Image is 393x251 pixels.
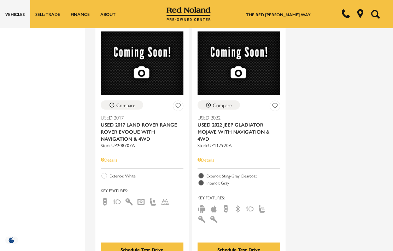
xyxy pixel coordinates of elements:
[206,179,280,186] span: Interior: Gray
[198,142,280,148] div: Stock : UP117920A
[101,114,178,121] span: Used 2017
[246,205,254,211] span: Fog Lights
[198,114,280,142] a: Used 2022Used 2022 Jeep Gladiator Mojave With Navigation & 4WD
[101,142,183,148] div: Stock : UP208707A
[210,205,218,211] span: Apple Car-Play
[206,172,280,179] span: Exterior: Sting-Gray Clearcoat
[213,102,232,108] div: Compare
[101,187,183,194] span: Key Features :
[125,198,133,204] span: Keyless Entry
[161,198,169,204] span: Rain-Sensing Wipers
[222,205,230,211] span: Backup Camera
[198,216,206,222] span: Interior Accents
[198,100,240,110] button: Compare Vehicle
[4,237,20,244] img: Opt-Out Icon
[258,205,266,211] span: Heated Seats
[116,102,135,108] div: Compare
[198,114,275,121] span: Used 2022
[113,198,121,204] span: Fog Lights
[110,172,183,179] span: Exterior: White
[101,31,183,95] img: 2017 Land Rover Range Rover Evoque
[198,121,275,142] span: Used 2022 Jeep Gladiator Mojave With Navigation & 4WD
[101,198,109,204] span: Backup Camera
[246,11,311,18] a: The Red [PERSON_NAME] Way
[137,198,145,204] span: Navigation Sys
[270,100,280,113] button: Save Vehicle
[198,157,280,163] div: Pricing Details - Used 2022 Jeep Gladiator Mojave With Navigation & 4WD
[198,31,280,95] img: 2022 Jeep Gladiator Mojave
[101,100,143,110] button: Compare Vehicle
[198,194,280,202] span: Key Features :
[166,7,211,21] img: Red Noland Pre-Owned
[149,198,157,204] span: Power Seats
[101,114,183,142] a: Used 2017Used 2017 Land Rover Range Rover Evoque With Navigation & 4WD
[173,100,183,113] button: Save Vehicle
[198,205,206,211] span: Android Auto
[234,205,242,211] span: Bluetooth
[166,10,211,17] a: Red Noland Pre-Owned
[101,121,178,142] span: Used 2017 Land Rover Range Rover Evoque With Navigation & 4WD
[210,216,218,222] span: Keyless Entry
[101,157,183,163] div: Pricing Details - Used 2017 Land Rover Range Rover Evoque With Navigation & 4WD
[368,0,382,28] button: Open the search field
[4,237,20,244] section: Click to Open Cookie Consent Modal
